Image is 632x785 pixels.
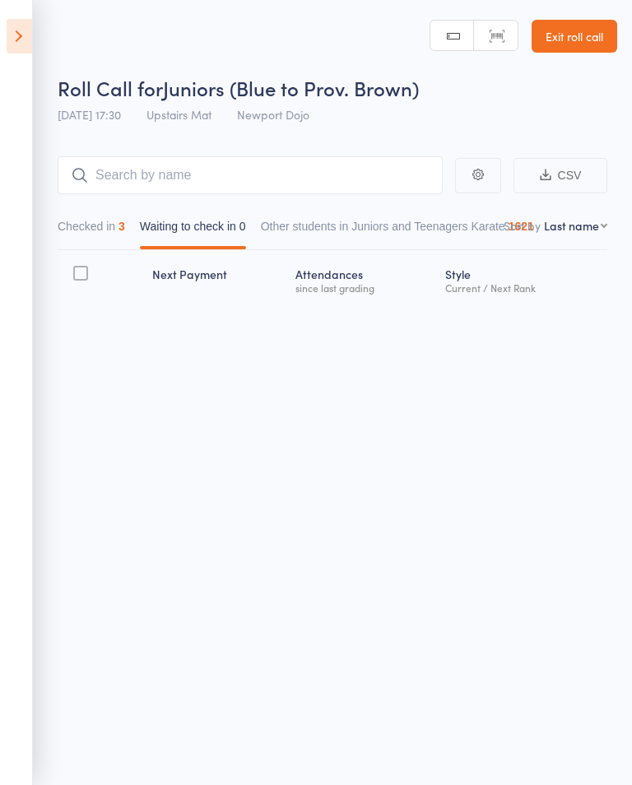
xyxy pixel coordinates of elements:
div: since last grading [295,282,432,293]
span: [DATE] 17:30 [58,106,121,123]
div: 3 [118,220,125,233]
div: Style [439,258,607,301]
span: Upstairs Mat [146,106,211,123]
div: Current / Next Rank [445,282,601,293]
input: Search by name [58,156,443,194]
div: Next Payment [146,258,289,301]
span: Roll Call for [58,74,163,101]
button: CSV [513,158,607,193]
span: Juniors (Blue to Prov. Brown) [163,74,419,101]
span: Newport Dojo [237,106,309,123]
div: Atten­dances [289,258,439,301]
label: Sort by [504,217,541,234]
button: Checked in3 [58,211,125,249]
button: Other students in Juniors and Teenagers Karate1621 [261,211,534,249]
div: Last name [544,217,599,234]
button: Waiting to check in0 [140,211,246,249]
div: 0 [239,220,246,233]
a: Exit roll call [532,20,617,53]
